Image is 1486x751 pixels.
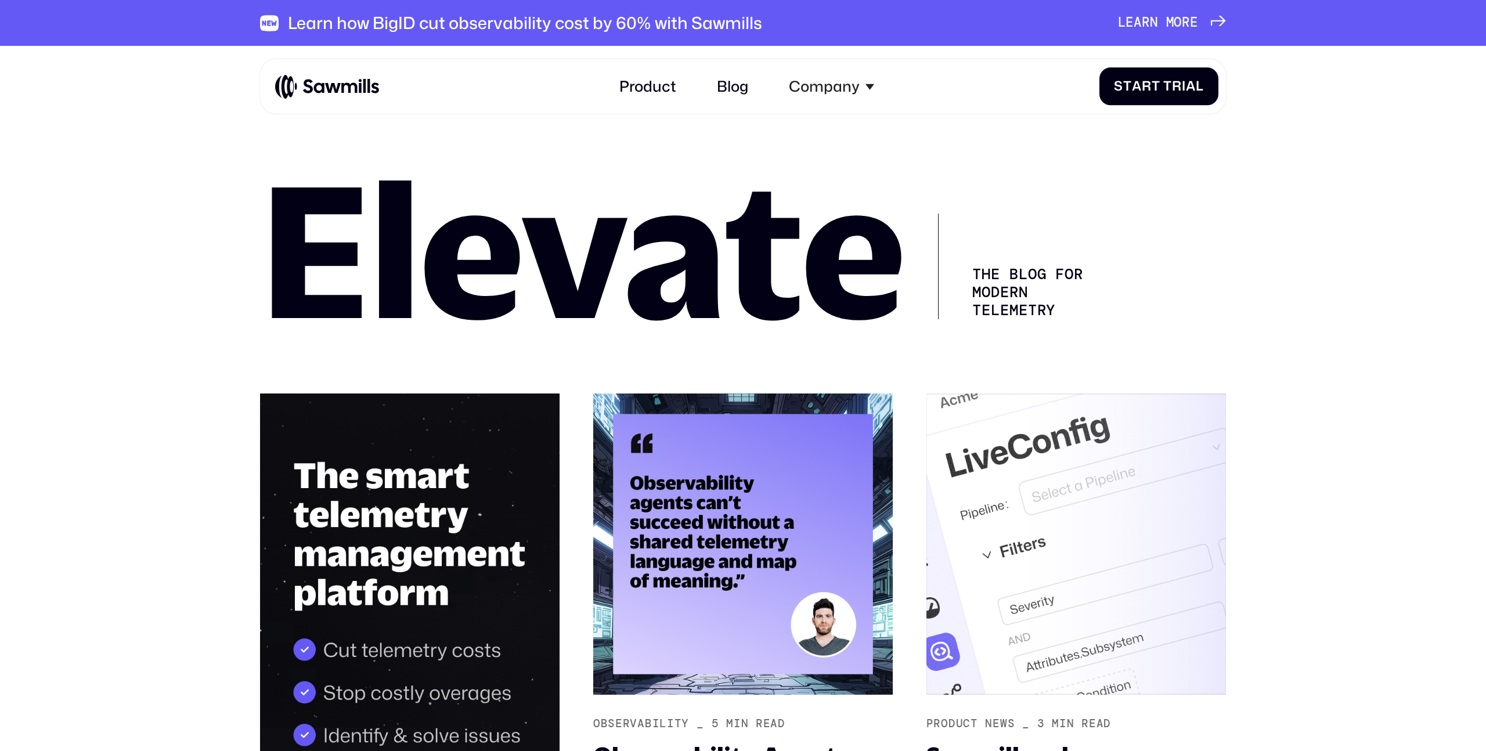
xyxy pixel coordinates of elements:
[1196,79,1204,95] span: l
[1099,67,1218,105] a: StartTrial
[1134,15,1142,31] span: a
[1142,15,1150,31] span: r
[706,67,759,107] a: Blog
[1022,717,1030,730] div: _
[1037,717,1045,730] div: 3
[1186,79,1196,95] span: a
[1118,15,1126,31] span: L
[1163,79,1172,95] span: T
[1174,15,1182,31] span: o
[712,717,719,730] div: 5
[1114,79,1123,95] span: S
[1190,15,1198,31] span: e
[926,717,1015,730] div: Product News
[1150,15,1158,31] span: n
[778,67,885,107] div: Company
[938,214,1087,319] div: The Blog for Modern telemetry
[1118,15,1226,31] a: Learnmore
[260,176,905,319] h1: Elevate
[1182,15,1190,31] span: r
[789,78,860,96] div: Company
[1182,79,1186,95] span: i
[1132,79,1142,95] span: a
[1052,717,1111,730] div: min read
[1152,79,1160,95] span: t
[1126,15,1134,31] span: e
[1166,15,1174,31] span: m
[726,717,785,730] div: min read
[1172,79,1182,95] span: r
[593,717,689,730] div: Observability
[697,717,704,730] div: _
[1142,79,1152,95] span: r
[288,13,762,33] div: Learn how BigID cut observability cost by 60% with Sawmills
[1123,79,1132,95] span: t
[608,67,687,107] a: Product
